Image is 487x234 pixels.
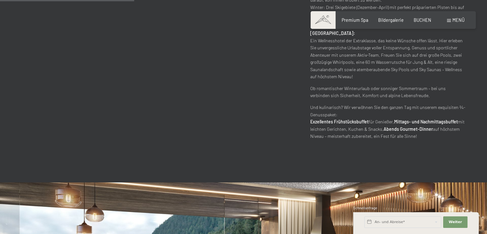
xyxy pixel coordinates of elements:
span: Weiter [449,220,462,225]
strong: Exzellentes Frühstücksbuffet [310,119,369,124]
a: Premium Spa [342,17,368,23]
p: Und kulinarisch? Wir verwöhnen Sie den ganzen Tag mit unserem exquisiten ¾-Genusspaket: für Genie... [310,104,466,140]
a: Bildergalerie [378,17,404,23]
p: Ob romantischer Winterurlaub oder sonniger Sommertraum – bei uns verbinden sich Sicherheit, Komfo... [310,85,466,99]
p: Ein Wellnesshotel der Extraklasse, das keine Wünsche offen lässt. Hier erleben Sie unvergessliche... [310,23,466,80]
button: Weiter [443,216,467,228]
span: Menü [452,17,465,23]
strong: Das Alpine [GEOGRAPHIC_DATA] Schwarzenstein im [GEOGRAPHIC_DATA] – [GEOGRAPHIC_DATA]: [310,23,461,36]
strong: Abends Gourmet-Dinner [384,126,433,132]
a: BUCHEN [414,17,431,23]
strong: Mittags- und Nachmittagsbuffet [394,119,458,124]
span: Schnellanfrage [353,206,377,210]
